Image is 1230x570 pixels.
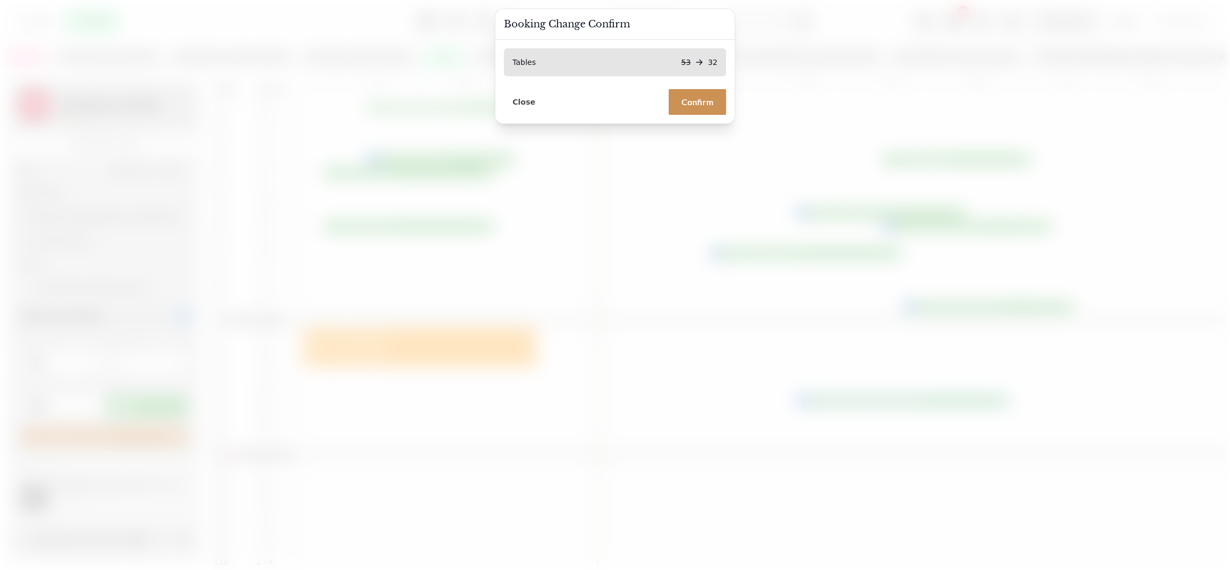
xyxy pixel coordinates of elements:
p: 53 [681,57,691,68]
h3: Booking Change Confirm [504,18,726,31]
button: Confirm [669,89,726,115]
button: Close [504,95,544,109]
span: Confirm [682,98,713,106]
span: Close [512,98,536,106]
p: 32 [708,57,717,68]
p: Tables [512,57,536,68]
